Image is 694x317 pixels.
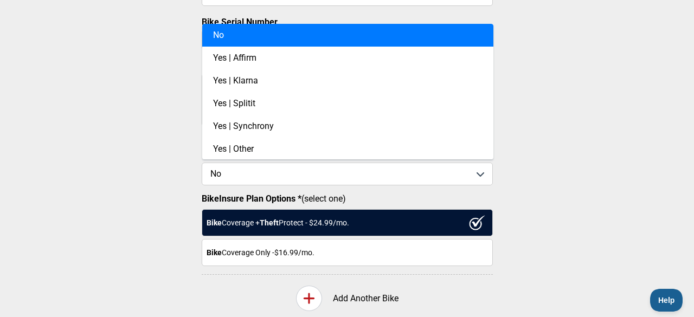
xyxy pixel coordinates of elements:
[202,193,493,204] label: (select one)
[469,215,485,230] img: ux1sgP1Haf775SAghJI38DyDlYP+32lKFAAAAAElFTkSuQmCC
[202,239,493,266] div: Coverage Only - $16.99 /mo.
[207,248,222,257] strong: Bike
[202,193,301,204] strong: BikeInsure Plan Options *
[650,289,683,312] iframe: Toggle Customer Support
[202,138,493,160] div: Yes | Other
[202,61,285,71] label: List Bike Accessories
[202,17,278,27] label: Bike Serial Number
[260,218,279,227] strong: Theft
[202,286,493,311] div: Add Another Bike
[207,218,222,227] strong: Bike
[202,69,493,92] div: Yes | Klarna
[202,47,493,69] div: Yes | Affirm
[202,209,493,236] div: Coverage + Protect - $ 24.99 /mo.
[202,74,493,126] textarea: To enrich screen reader interactions, please activate Accessibility in Grammarly extension settings
[202,147,294,157] label: Is The Bike Financed? *
[202,115,493,138] div: Yes | Synchrony
[202,126,493,139] p: Please enter each non-stock bike accessory on a separate line
[202,92,493,115] div: Yes | Splitit
[202,24,493,47] div: No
